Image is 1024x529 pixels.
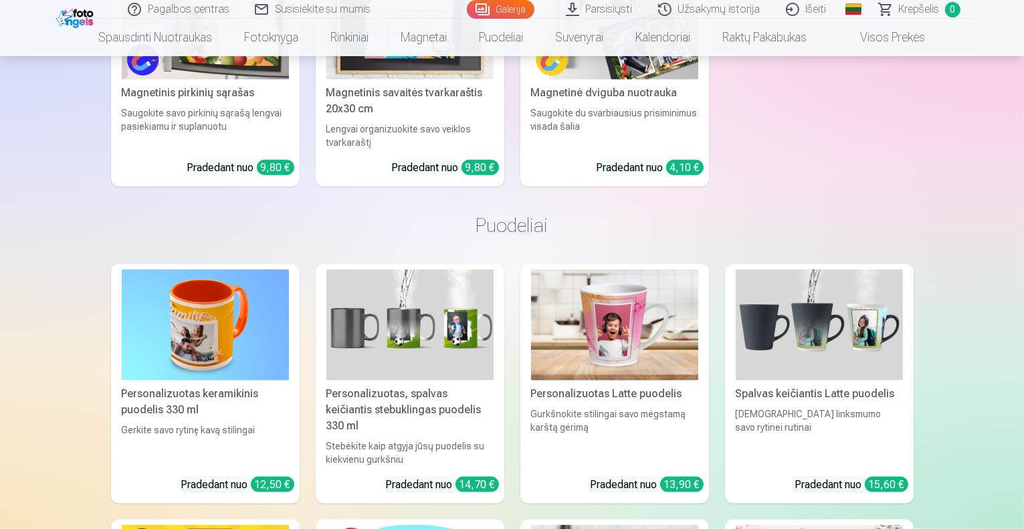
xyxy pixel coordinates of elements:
a: Rinkiniai [315,19,385,56]
a: Suvenyrai [540,19,620,56]
a: Kalendoriai [620,19,707,56]
a: Spalvas keičiantis Latte puodelisSpalvas keičiantis Latte puodelis[DEMOGRAPHIC_DATA] linksmumo sa... [725,264,914,504]
div: Gurkšnokite stilingai savo mėgstamą karštą gėrimą [526,407,704,466]
div: Pradedant nuo [597,160,704,176]
div: Saugokite du svarbiausius prisiminimus visada šalia [526,106,704,149]
div: Pradedant nuo [187,160,294,176]
span: 0 [945,2,960,17]
a: Fotoknyga [229,19,315,56]
div: Spalvas keičiantis Latte puodelis [730,386,908,402]
div: Lengvai organizuokite savo veiklos tvarkaraštį [321,122,499,149]
a: Personalizuotas, spalvas keičiantis stebuklingas puodelis 330 mlPersonalizuotas, spalvas keičiant... [316,264,504,504]
a: Raktų pakabukas [707,19,823,56]
a: Spausdinti nuotraukas [83,19,229,56]
span: Krepšelis [899,1,940,17]
a: Magnetai [385,19,464,56]
img: Spalvas keičiantis Latte puodelis [736,270,903,381]
div: Personalizuotas, spalvas keičiantis stebuklingas puodelis 330 ml [321,386,499,434]
div: 13,90 € [660,477,704,492]
div: Stebėkite kaip atgyja jūsų puodelis su kiekvienu gurkšniu [321,439,499,466]
div: Personalizuotas Latte puodelis [526,386,704,402]
div: Pradedant nuo [392,160,499,176]
a: Visos prekės [823,19,942,56]
img: Personalizuotas keramikinis puodelis 330 ml [122,270,289,381]
div: Magnetinė dviguba nuotrauka [526,85,704,101]
div: Gerkite savo rytinę kavą stilingai [116,423,294,466]
div: Magnetinis pirkinių sąrašas [116,85,294,101]
div: 14,70 € [455,477,499,492]
div: 9,80 € [257,160,294,175]
img: Personalizuotas Latte puodelis [531,270,698,381]
div: 9,80 € [462,160,499,175]
div: Pradedant nuo [181,477,294,493]
img: /fa2 [56,5,97,28]
div: 4,10 € [666,160,704,175]
div: Pradedant nuo [591,477,704,493]
div: [DEMOGRAPHIC_DATA] linksmumo savo rytinei rutinai [730,407,908,466]
div: Personalizuotas keramikinis puodelis 330 ml [116,386,294,418]
div: 15,60 € [865,477,908,492]
a: Personalizuotas keramikinis puodelis 330 ml Personalizuotas keramikinis puodelis 330 mlGerkite sa... [111,264,300,504]
h3: Puodeliai [122,213,903,237]
div: 12,50 € [251,477,294,492]
a: Puodeliai [464,19,540,56]
div: Saugokite savo pirkinių sąrašą lengvai pasiekiamu ir suplanuotu [116,106,294,149]
div: Pradedant nuo [386,477,499,493]
div: Magnetinis savaitės tvarkaraštis 20x30 cm [321,85,499,117]
a: Personalizuotas Latte puodelisPersonalizuotas Latte puodelisGurkšnokite stilingai savo mėgstamą k... [520,264,709,504]
img: Personalizuotas, spalvas keičiantis stebuklingas puodelis 330 ml [326,270,494,381]
div: Pradedant nuo [795,477,908,493]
